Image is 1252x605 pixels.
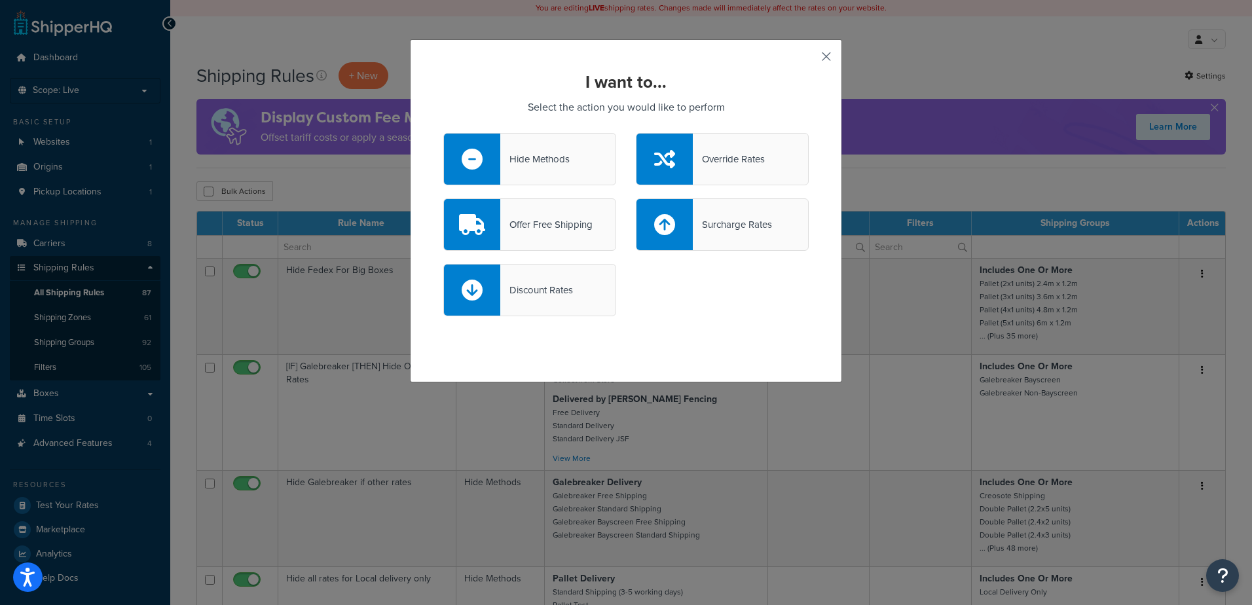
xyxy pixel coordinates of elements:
div: Discount Rates [500,281,573,299]
div: Offer Free Shipping [500,215,593,234]
div: Hide Methods [500,150,570,168]
p: Select the action you would like to perform [443,98,809,117]
strong: I want to... [585,69,667,94]
div: Override Rates [693,150,765,168]
button: Open Resource Center [1206,559,1239,592]
div: Surcharge Rates [693,215,772,234]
